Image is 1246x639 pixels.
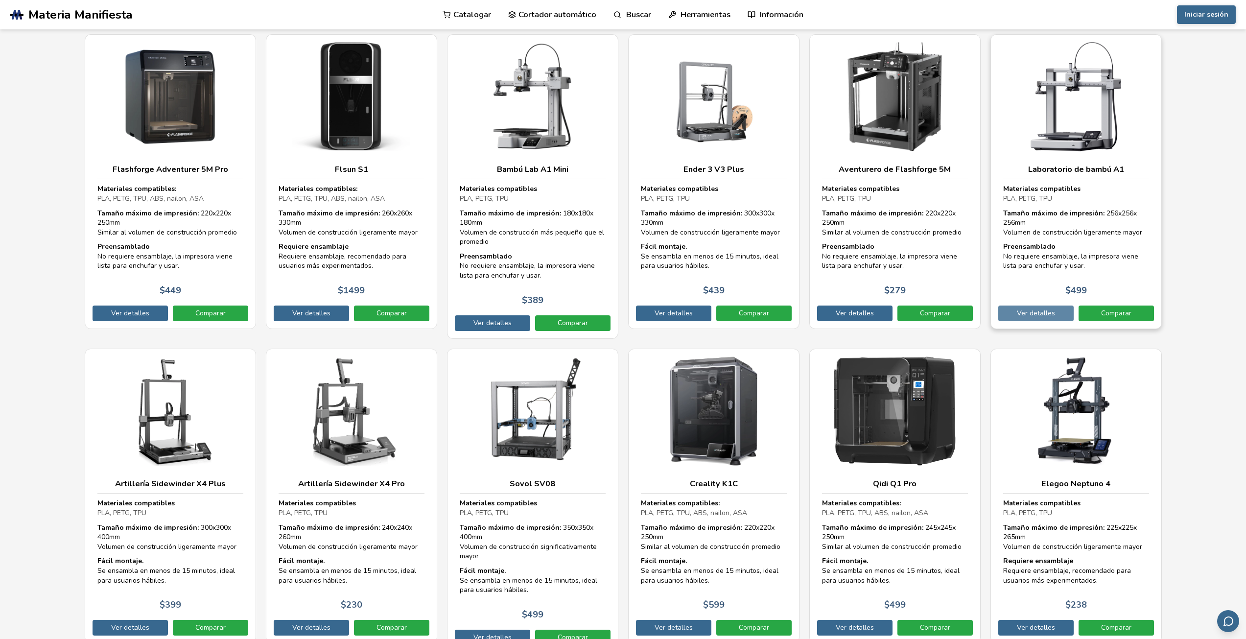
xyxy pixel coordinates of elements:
[460,542,597,561] font: Volumen de construcción significativamente mayor
[739,623,769,632] font: Comparar
[97,242,150,251] font: Preensamblado
[274,620,349,636] a: Ver detalles
[940,523,952,532] font: 245
[925,523,937,532] font: 245
[822,532,834,542] font: 250
[460,184,537,193] font: Materiales compatibles
[160,284,165,296] font: $
[527,609,543,620] font: 499
[354,620,429,636] a: Comparar
[822,508,928,518] font: PLA, PETG, TPU, ABS, nailon, ASA
[771,209,775,218] font: x
[409,523,412,532] font: x
[708,599,725,611] font: 599
[890,599,906,611] font: 499
[447,34,618,339] a: Bambú Lab A1 MiniMateriales compatiblesPLA, PETG, TPUTamaño máximo de impresión: 180x180x 180mmVo...
[460,218,471,227] font: 180
[290,218,301,227] font: mm
[279,532,290,542] font: 260
[839,164,951,175] font: Aventurero de Flashforge 5M
[279,566,416,585] font: Se ensambla en menos de 15 minutos, ideal para usuarios hábiles.
[756,523,759,532] font: x
[822,194,871,203] font: PLA, PETG, TPU
[834,218,845,227] font: mm
[212,209,216,218] font: x
[1003,194,1052,203] font: PLA, PETG, TPU
[1217,610,1239,632] button: Enviar comentarios por correo electrónico
[1133,523,1137,532] font: x
[817,620,893,636] a: Ver detalles
[822,184,899,193] font: Materiales compatibles
[460,523,561,532] font: Tamaño máximo de impresión:
[111,308,149,318] font: Ver detalles
[1079,620,1154,636] a: Comparar
[703,599,708,611] font: $
[97,523,199,532] font: Tamaño máximo de impresión:
[873,478,917,489] font: Qidi Q1 Pro
[1003,542,1142,551] font: Volumen de construcción ligeramente mayor
[952,523,956,532] font: x
[998,306,1074,321] a: Ver detalles
[354,306,429,321] a: Comparar
[636,620,711,636] a: Ver detalles
[641,542,780,551] font: Similar al volumen de construcción promedio
[708,284,725,296] font: 439
[641,209,742,218] font: Tamaño máximo de impresión:
[279,218,290,227] font: 330
[376,308,407,318] font: Comparar
[575,209,578,218] font: x
[160,599,165,611] font: $
[690,478,738,489] font: Creality K1C
[756,209,759,218] font: x
[109,218,120,227] font: mm
[990,34,1162,339] a: Laboratorio de bambú A1Materiales compatiblesPLA, PETG, TPUTamaño máximo de impresión: 256x256x 2...
[1071,599,1087,611] font: 238
[1065,284,1071,296] font: $
[590,209,593,218] font: x
[1177,5,1236,24] button: Iniciar sesión
[394,209,397,218] font: x
[93,620,168,636] a: Ver detalles
[1106,209,1118,218] font: 256
[744,523,756,532] font: 220
[920,308,950,318] font: Comparar
[1003,566,1131,585] font: Requiere ensamblaje, recomendado para usuarios más experimentados.
[460,209,561,218] font: Tamaño máximo de impresión:
[292,308,330,318] font: Ver detalles
[1017,623,1055,632] font: Ver detalles
[744,209,756,218] font: 300
[97,498,175,508] font: Materiales compatibles
[460,498,537,508] font: Materiales compatibles
[653,532,663,542] font: mm
[165,599,181,611] font: 399
[394,523,397,532] font: x
[578,523,590,532] font: 350
[1003,209,1105,218] font: Tamaño máximo de impresión:
[341,599,346,611] font: $
[760,9,803,20] font: Información
[822,209,923,218] font: Tamaño máximo de impresión:
[97,542,236,551] font: Volumen de construcción ligeramente mayor
[535,315,611,331] a: Comparar
[890,284,906,296] font: 279
[109,532,120,542] font: mm
[563,209,575,218] font: 180
[925,209,937,218] font: 220
[641,218,653,227] font: 330
[641,556,687,566] font: Fácil montaje.
[834,532,845,542] font: mm
[274,306,349,321] a: Ver detalles
[195,623,226,632] font: Comparar
[460,252,512,261] font: Preensamblado
[28,6,133,23] font: Materia Manifiesta
[759,209,771,218] font: 300
[279,252,406,271] font: Requiere ensamblaje, recomendado para usuarios más experimentados.
[1118,209,1122,218] font: x
[1106,523,1118,532] font: 225
[376,623,407,632] font: Comparar
[1015,532,1026,542] font: mm
[1017,308,1055,318] font: Ver detalles
[338,284,343,296] font: $
[173,306,248,321] a: Comparar
[1003,252,1138,271] font: No requiere ensamblaje, la impresora viene lista para enchufar y usar.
